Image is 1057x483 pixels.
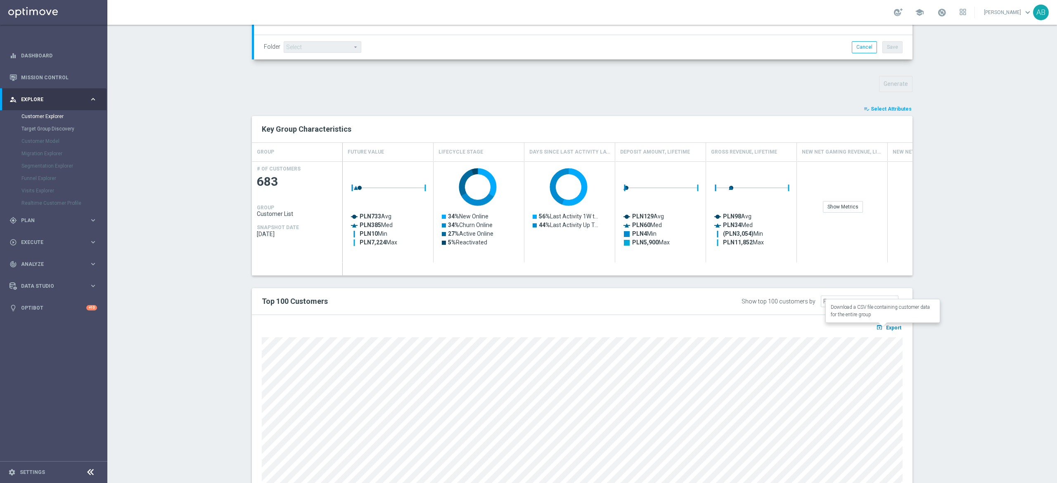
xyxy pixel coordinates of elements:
[9,305,97,311] button: lightbulb Optibot +10
[89,238,97,246] i: keyboard_arrow_right
[539,222,598,228] text: Last Activity Up T…
[262,296,630,306] h2: Top 100 Customers
[21,45,97,66] a: Dashboard
[620,145,690,159] h4: Deposit Amount, Lifetime
[448,222,493,228] text: Churn Online
[723,230,763,237] text: Min
[879,76,912,92] button: Generate
[21,197,107,209] div: Realtime Customer Profile
[723,239,764,246] text: Max
[21,160,107,172] div: Segmentation Explorer
[9,260,17,268] i: track_changes
[9,297,97,319] div: Optibot
[539,213,598,220] text: Last Activity 1W t…
[360,222,393,228] text: Med
[257,211,338,217] span: Customer List
[9,260,89,268] div: Analyze
[360,213,391,220] text: Avg
[21,218,89,223] span: Plan
[21,147,107,160] div: Migration Explorer
[9,66,97,88] div: Mission Control
[632,213,654,220] tspan: PLN129
[852,41,877,53] button: Cancel
[864,106,870,112] i: playlist_add_check
[9,96,17,103] i: person_search
[632,222,650,228] tspan: PLN60
[9,282,89,290] div: Data Studio
[21,97,89,102] span: Explore
[876,324,885,331] i: open_in_browser
[448,213,459,220] tspan: 34%
[20,470,45,475] a: Settings
[89,95,97,103] i: keyboard_arrow_right
[9,52,97,59] button: equalizer Dashboard
[9,96,97,103] button: person_search Explore keyboard_arrow_right
[21,123,107,135] div: Target Group Discovery
[89,282,97,290] i: keyboard_arrow_right
[448,222,459,228] tspan: 34%
[21,66,97,88] a: Mission Control
[360,230,387,237] text: Min
[9,217,97,224] button: gps_fixed Plan keyboard_arrow_right
[360,239,397,246] text: Max
[9,45,97,66] div: Dashboard
[9,74,97,81] div: Mission Control
[632,230,656,237] text: Min
[360,213,381,220] tspan: PLN733
[723,213,741,220] tspan: PLN98
[9,239,89,246] div: Execute
[1023,8,1032,17] span: keyboard_arrow_down
[823,201,863,213] div: Show Metrics
[9,261,97,268] button: track_changes Analyze keyboard_arrow_right
[632,222,662,228] text: Med
[21,185,107,197] div: Visits Explorer
[448,230,459,237] tspan: 27%
[257,225,299,230] h4: SNAPSHOT DATE
[9,239,17,246] i: play_circle_outline
[742,298,815,305] div: Show top 100 customers by
[875,322,903,333] button: open_in_browser Export
[723,230,754,237] tspan: (PLN3,054)
[871,106,912,112] span: Select Attributes
[448,239,456,246] tspan: 5%
[723,213,751,220] text: Avg
[632,230,647,237] tspan: PLN4
[915,8,924,17] span: school
[257,145,274,159] h4: GROUP
[21,284,89,289] span: Data Studio
[438,145,483,159] h4: Lifecycle Stage
[8,469,16,476] i: settings
[632,239,670,246] text: Max
[257,174,338,190] span: 683
[723,222,753,228] text: Med
[21,113,86,120] a: Customer Explorer
[529,145,610,159] h4: Days Since Last Activity Layer, Non Depositor
[262,124,903,134] h2: Key Group Characteristics
[893,145,973,159] h4: New Net Gaming Revenue last 90 days
[983,6,1033,19] a: [PERSON_NAME]keyboard_arrow_down
[9,217,89,224] div: Plan
[89,216,97,224] i: keyboard_arrow_right
[886,325,901,331] span: Export
[723,239,753,246] tspan: PLN11,852
[360,239,386,246] tspan: PLN7,224
[21,262,89,267] span: Analyze
[257,205,274,211] h4: GROUP
[539,222,550,228] tspan: 44%
[9,96,89,103] div: Explore
[252,161,343,263] div: Press SPACE to select this row.
[9,304,17,312] i: lightbulb
[21,297,86,319] a: Optibot
[264,43,280,50] label: Folder
[882,41,903,53] button: Save
[360,230,378,237] tspan: PLN10
[448,230,493,237] text: Active Online
[21,125,86,132] a: Target Group Discovery
[9,283,97,289] button: Data Studio keyboard_arrow_right
[257,166,301,172] h4: # OF CUSTOMERS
